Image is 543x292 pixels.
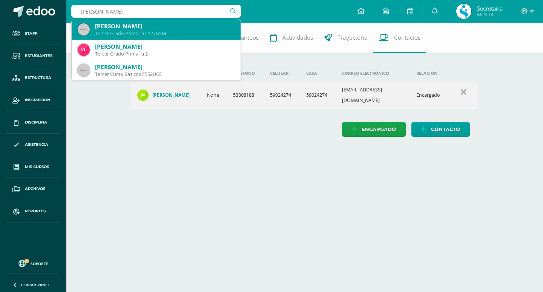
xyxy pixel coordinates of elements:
a: Staff [6,23,60,45]
div: [PERSON_NAME] [95,22,235,30]
a: Contactos [373,23,426,53]
h4: [PERSON_NAME] [152,92,190,98]
a: Actividades [264,23,319,53]
span: Soporte [31,261,48,266]
span: Estructura [25,75,51,81]
img: 45x45 [78,64,90,76]
span: Contactos [394,34,420,42]
a: Soporte [9,258,57,268]
td: 59024274 [264,82,300,109]
td: [EMAIL_ADDRESS][DOMAIN_NAME] [336,82,410,109]
td: 59024274 [300,82,336,109]
a: Archivos [6,178,60,200]
th: Teléfono [227,65,264,82]
span: Mi Perfil [477,11,503,18]
th: Relación [410,65,449,82]
th: Correo electrónico [336,65,410,82]
img: 69bfc59c4439fd3d4eaca18b09012ff5.png [137,90,149,101]
a: [PERSON_NAME] [137,90,195,101]
span: Actividades [282,34,313,42]
div: Tercer Grado Primaria L127GSM [95,30,235,37]
span: Inscripción [25,97,50,103]
td: None [201,82,227,109]
a: Asistencia [6,134,60,156]
a: Trayectoria [319,23,373,53]
span: Contacto [431,122,460,136]
a: Reportes [6,200,60,222]
a: Inscripción [6,89,60,111]
div: [PERSON_NAME] [95,63,235,71]
span: Estudiantes [25,53,52,59]
th: Celular [264,65,300,82]
span: Archivos [25,186,45,192]
span: Disciplina [25,119,47,125]
input: Busca un usuario... [71,5,241,18]
div: [PERSON_NAME] [95,43,235,51]
span: Encargado [362,122,396,136]
a: Disciplina [6,111,60,134]
span: Asistencia [25,142,48,148]
a: Mis cursos [6,156,60,178]
img: 7ca4a2cca2c7d0437e787d4b01e06a03.png [456,4,471,19]
td: Encargado [410,82,449,109]
a: Encargado [342,122,406,137]
span: Secretaria [477,5,503,12]
td: 53808188 [227,82,264,109]
a: Estructura [6,67,60,90]
span: Cerrar panel [21,282,50,287]
span: Trayectoria [337,34,368,42]
span: Reportes [25,208,46,214]
div: Tercer Grado Primaria 2 [95,51,235,57]
img: d2b60bb8f645afb4c06aa224c1216abe.png [78,44,90,56]
th: Casa [300,65,336,82]
span: Mis cursos [25,164,49,170]
div: Tercer Curso Básicos F552UCE [95,71,235,77]
a: Contacto [411,122,470,137]
span: Staff [25,31,37,37]
a: Estudiantes [6,45,60,67]
span: Punteos [237,34,259,42]
img: 45x45 [78,23,90,36]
